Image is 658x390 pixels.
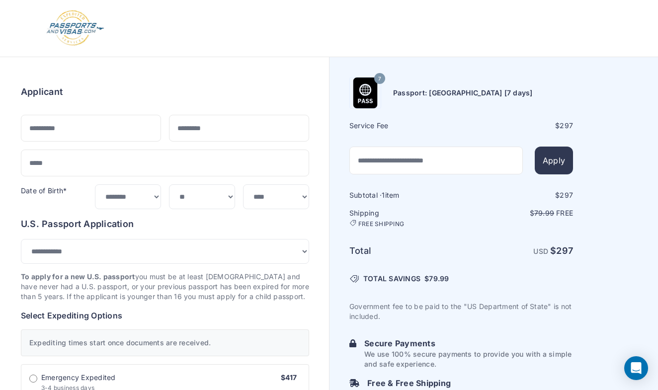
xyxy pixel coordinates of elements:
h6: Select Expediting Options [21,310,309,321]
h6: Applicant [21,85,63,99]
h6: Passport: [GEOGRAPHIC_DATA] [7 days] [393,88,533,98]
h6: Subtotal · item [349,190,460,200]
div: Expediting times start once documents are received. [21,329,309,356]
span: 1 [382,191,385,199]
span: 297 [560,121,573,130]
span: $417 [281,373,297,382]
span: TOTAL SAVINGS [363,274,420,284]
span: 297 [556,245,573,256]
button: Apply [535,147,573,174]
span: 297 [560,191,573,199]
p: We use 100% secure payments to provide you with a simple and safe experience. [364,349,573,369]
strong: $ [550,245,573,256]
img: Product Name [350,78,381,108]
h6: Shipping [349,208,460,228]
div: $ [462,190,573,200]
span: 7 [378,73,381,85]
h6: Secure Payments [364,337,573,349]
h6: Free & Free Shipping [367,377,520,389]
img: Logo [46,10,105,47]
span: 79.99 [429,274,449,283]
h6: U.S. Passport Application [21,217,309,231]
span: $ [424,274,449,284]
span: 79.99 [534,209,554,217]
p: Government fee to be paid to the "US Department of State" is not included. [349,302,573,321]
p: $ [462,208,573,218]
span: USD [533,247,548,255]
label: Date of Birth* [21,186,67,195]
div: $ [462,121,573,131]
span: Free [556,209,573,217]
span: Emergency Expedited [41,373,116,383]
h6: Service Fee [349,121,460,131]
span: FREE SHIPPING [358,220,404,228]
div: Open Intercom Messenger [624,356,648,380]
strong: To apply for a new U.S. passport [21,272,135,281]
p: you must be at least [DEMOGRAPHIC_DATA] and have never had a U.S. passport, or your previous pass... [21,272,309,302]
h6: Total [349,244,460,258]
